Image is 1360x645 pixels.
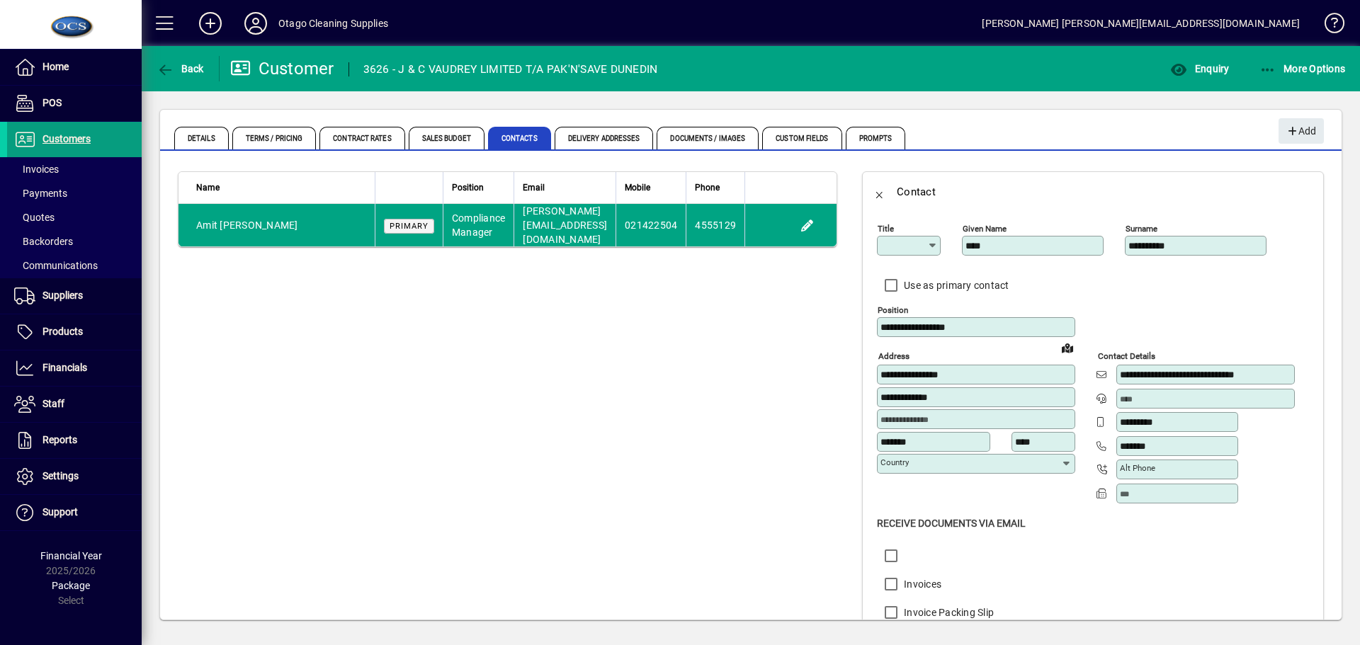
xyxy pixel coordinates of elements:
button: Add [188,11,233,36]
button: More Options [1256,56,1349,81]
label: Invoice Packing Slip [901,605,994,620]
span: Sales Budget [409,127,484,149]
a: Suppliers [7,278,142,314]
label: Use as primary contact [901,278,1009,292]
span: Custom Fields [762,127,841,149]
span: Add [1286,120,1316,143]
span: Details [174,127,229,149]
span: Home [42,61,69,72]
td: Compliance Manager [443,204,514,246]
div: Email [523,180,607,195]
span: Backorders [14,236,73,247]
a: Settings [7,459,142,494]
a: View on map [1056,336,1079,359]
span: Invoices [14,164,59,175]
div: Contact [897,181,936,203]
span: Delivery Addresses [555,127,654,149]
span: Receive Documents Via Email [877,518,1026,529]
a: Staff [7,387,142,422]
span: Settings [42,470,79,481]
span: [PERSON_NAME][EMAIL_ADDRESS][DOMAIN_NAME] [523,205,607,245]
span: Name [196,180,220,195]
button: Add [1279,118,1324,144]
a: Backorders [7,229,142,253]
div: Otago Cleaning Supplies [278,12,388,35]
a: Financials [7,350,142,386]
button: Back [153,56,208,81]
span: Contract Rates [319,127,404,149]
button: Enquiry [1167,56,1232,81]
span: 021422504 [625,219,677,231]
a: Products [7,314,142,350]
span: Contacts [488,127,551,149]
span: Mobile [625,180,650,195]
span: Documents / Images [657,127,759,149]
a: Payments [7,181,142,205]
span: Enquiry [1170,63,1229,74]
mat-label: Given name [963,224,1007,234]
span: Financials [42,362,87,373]
span: Staff [42,398,64,409]
a: Reports [7,423,142,458]
button: Back [863,175,897,209]
label: Invoices [901,577,941,591]
span: Position [452,180,484,195]
span: Back [157,63,204,74]
span: [PERSON_NAME] [220,219,297,231]
span: Package [52,580,90,591]
div: Name [196,180,366,195]
span: Suppliers [42,290,83,301]
span: Amit [196,219,217,231]
span: Support [42,506,78,518]
div: Mobile [625,180,677,195]
a: Communications [7,253,142,278]
div: [PERSON_NAME] [PERSON_NAME][EMAIL_ADDRESS][DOMAIN_NAME] [982,12,1300,35]
mat-label: Position [878,305,908,315]
span: Primary [390,222,429,231]
a: Support [7,495,142,530]
app-page-header-button: Back [142,56,220,81]
span: Quotes [14,212,55,223]
div: Phone [695,180,736,195]
span: Phone [695,180,720,195]
span: Communications [14,260,98,271]
mat-label: Title [878,224,894,234]
div: Position [452,180,506,195]
mat-label: Country [880,457,909,467]
span: Terms / Pricing [232,127,317,149]
button: Profile [233,11,278,36]
span: Reports [42,434,77,445]
span: POS [42,97,62,108]
span: Financial Year [40,550,102,561]
span: Prompts [846,127,906,149]
a: POS [7,86,142,121]
a: Home [7,50,142,85]
span: Payments [14,188,67,199]
span: 4555129 [695,219,736,231]
span: Products [42,326,83,337]
mat-label: Alt Phone [1120,463,1155,473]
a: Knowledge Base [1314,3,1342,49]
div: Customer [230,57,334,80]
a: Quotes [7,205,142,229]
span: Customers [42,133,91,144]
span: Email [523,180,545,195]
mat-label: Surname [1126,224,1157,234]
div: 3626 - J & C VAUDREY LIMITED T/A PAK'N'SAVE DUNEDIN [363,58,658,81]
span: More Options [1259,63,1346,74]
a: Invoices [7,157,142,181]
